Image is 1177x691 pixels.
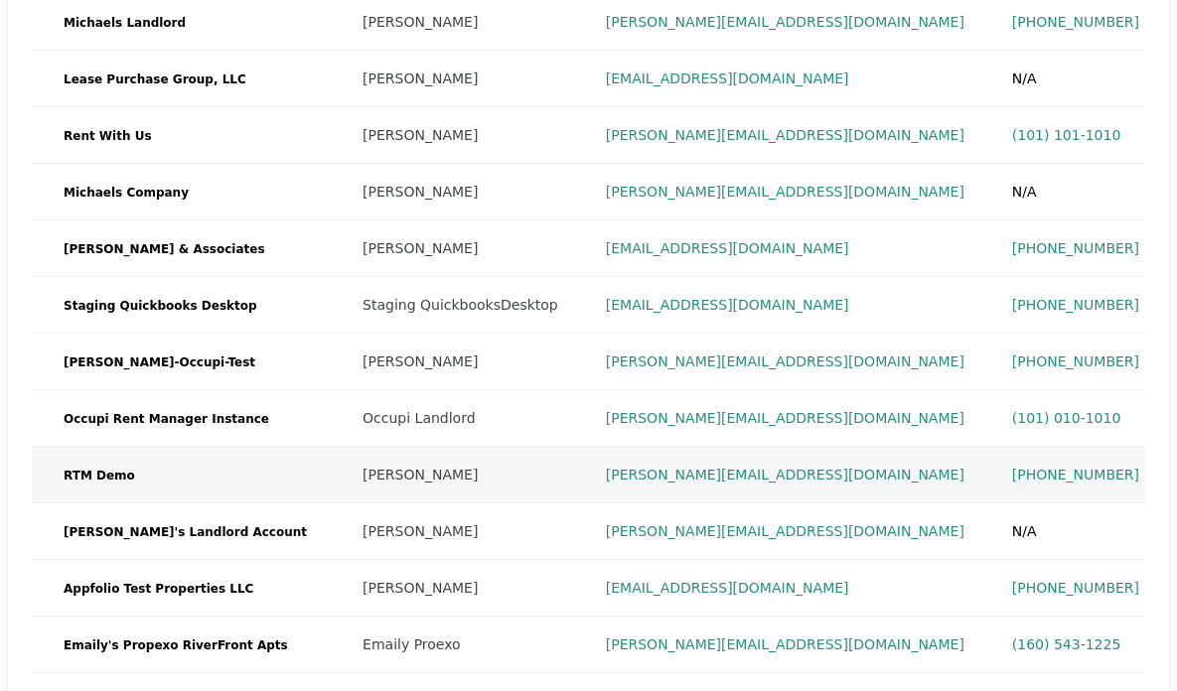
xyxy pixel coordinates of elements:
td: Staging QuickbooksDesktop [339,277,582,334]
a: [EMAIL_ADDRESS][DOMAIN_NAME] [606,297,849,313]
td: [PERSON_NAME] [339,503,582,560]
a: [PHONE_NUMBER] [1012,580,1139,596]
span: Staging Quickbooks Desktop [56,296,265,316]
td: [PERSON_NAME] [339,560,582,617]
a: (101) 101-1010 [1012,127,1121,143]
td: [PERSON_NAME] [339,447,582,503]
a: [PHONE_NUMBER] [1012,353,1139,369]
span: Emaily's Propexo RiverFront Apts [56,635,296,655]
a: [EMAIL_ADDRESS][DOMAIN_NAME] [606,70,849,86]
span: Rent With Us [56,126,160,146]
span: Michaels Landlord [56,13,194,33]
td: [PERSON_NAME] [339,107,582,164]
td: [PERSON_NAME] [339,164,582,220]
td: [PERSON_NAME] [339,51,582,107]
td: N/A [988,51,1163,107]
a: [PHONE_NUMBER] [1012,14,1139,30]
td: [PERSON_NAME] [339,334,582,390]
span: [PERSON_NAME] & Associates [56,239,273,259]
a: [PERSON_NAME][EMAIL_ADDRESS][DOMAIN_NAME] [606,410,964,426]
span: [PERSON_NAME]-Occupi-Test [56,352,263,372]
a: [PHONE_NUMBER] [1012,297,1139,313]
td: Emaily Proexo [339,617,582,673]
a: [PERSON_NAME][EMAIL_ADDRESS][DOMAIN_NAME] [606,467,964,483]
a: [EMAIL_ADDRESS][DOMAIN_NAME] [606,580,849,596]
td: [PERSON_NAME] [339,220,582,277]
td: Occupi Landlord [339,390,582,447]
span: [PERSON_NAME]'s Landlord Account [56,522,315,542]
td: N/A [988,503,1163,560]
a: [PERSON_NAME][EMAIL_ADDRESS][DOMAIN_NAME] [606,523,964,539]
a: [PERSON_NAME][EMAIL_ADDRESS][DOMAIN_NAME] [606,353,964,369]
a: [EMAIL_ADDRESS][DOMAIN_NAME] [606,240,849,256]
a: [PERSON_NAME][EMAIL_ADDRESS][DOMAIN_NAME] [606,127,964,143]
td: N/A [988,164,1163,220]
span: Appfolio Test Properties LLC [56,579,261,599]
span: Michaels Company [56,183,197,203]
span: RTM Demo [56,466,143,485]
a: (160) 543-1225 [1012,636,1121,652]
a: [PHONE_NUMBER] [1012,467,1139,483]
span: Occupi Rent Manager Instance [56,409,277,429]
a: (101) 010-1010 [1012,410,1121,426]
a: [PERSON_NAME][EMAIL_ADDRESS][DOMAIN_NAME] [606,636,964,652]
a: [PERSON_NAME][EMAIL_ADDRESS][DOMAIN_NAME] [606,14,964,30]
a: [PHONE_NUMBER] [1012,240,1139,256]
a: [PERSON_NAME][EMAIL_ADDRESS][DOMAIN_NAME] [606,184,964,200]
span: Lease Purchase Group, LLC [56,69,254,89]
